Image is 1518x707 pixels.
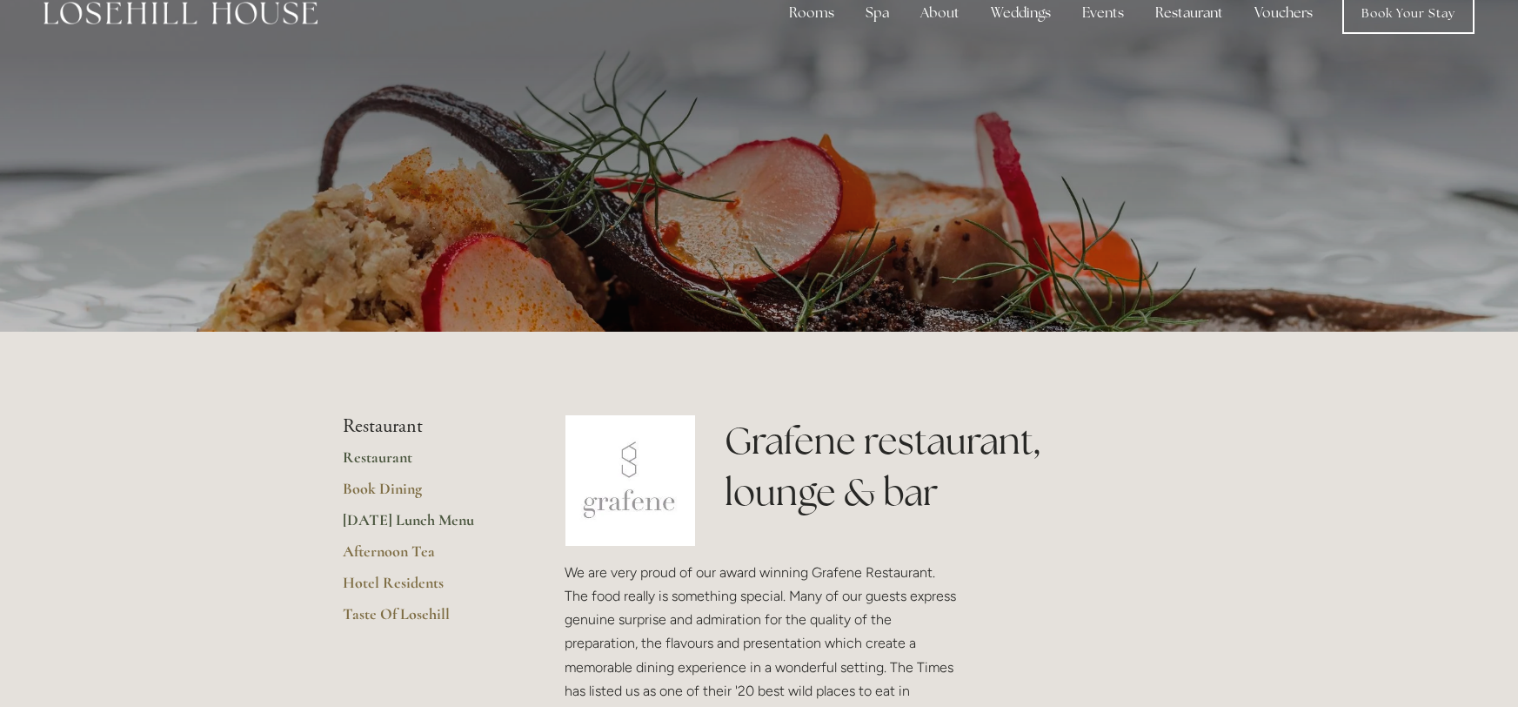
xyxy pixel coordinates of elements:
[344,604,510,636] a: Taste Of Losehill
[344,573,510,604] a: Hotel Residents
[344,448,510,479] a: Restaurant
[43,2,318,24] img: Losehill House
[344,510,510,542] a: [DATE] Lunch Menu
[565,415,696,546] img: grafene.jpg
[725,415,1174,518] h1: Grafene restaurant, lounge & bar
[344,415,510,438] li: Restaurant
[344,542,510,573] a: Afternoon Tea
[344,479,510,510] a: Book Dining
